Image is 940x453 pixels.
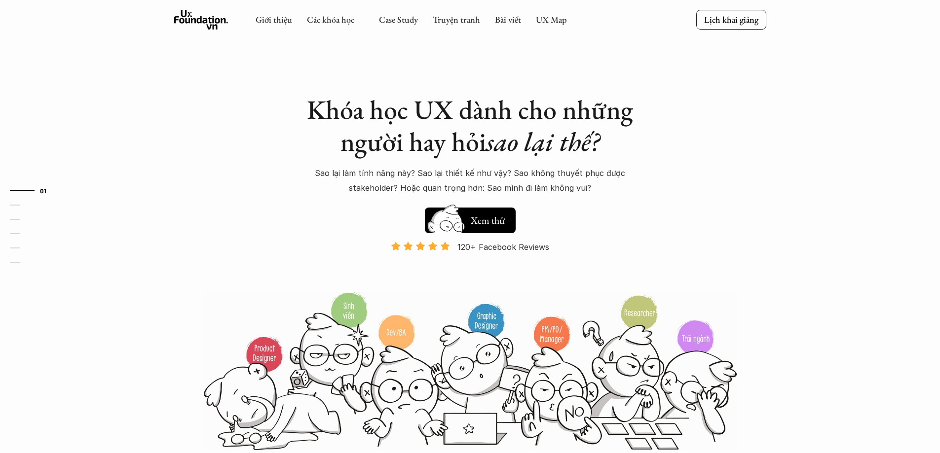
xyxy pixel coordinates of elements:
em: sao lại thế? [486,124,600,159]
a: 01 [10,185,57,197]
p: 120+ Facebook Reviews [457,240,549,254]
a: Truyện tranh [433,14,480,25]
p: Sao lại làm tính năng này? Sao lại thiết kế như vậy? Sao không thuyết phục được stakeholder? Hoặc... [298,166,643,196]
a: Case Study [379,14,418,25]
a: Các khóa học [307,14,354,25]
h1: Khóa học UX dành cho những người hay hỏi [298,94,643,158]
p: Lịch khai giảng [704,14,758,25]
a: 120+ Facebook Reviews [382,241,558,291]
a: Bài viết [495,14,521,25]
a: Xem thử [425,203,516,233]
a: Lịch khai giảng [696,10,766,29]
a: Giới thiệu [256,14,292,25]
a: UX Map [536,14,567,25]
strong: 01 [40,187,47,194]
h5: Xem thử [469,213,506,227]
